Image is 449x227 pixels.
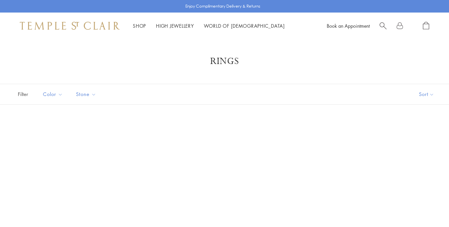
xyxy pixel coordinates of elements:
button: Show sort by [404,84,449,104]
button: Stone [71,87,101,102]
p: Enjoy Complimentary Delivery & Returns [185,3,260,10]
span: Color [40,90,68,98]
a: Book an Appointment [327,22,370,29]
a: ShopShop [133,22,146,29]
a: World of [DEMOGRAPHIC_DATA]World of [DEMOGRAPHIC_DATA] [204,22,285,29]
h1: Rings [26,55,423,67]
button: Color [38,87,68,102]
a: Open Shopping Bag [423,22,429,30]
nav: Main navigation [133,22,285,30]
img: Temple St. Clair [20,22,120,30]
a: Search [380,22,387,30]
span: Stone [73,90,101,98]
a: High JewelleryHigh Jewellery [156,22,194,29]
